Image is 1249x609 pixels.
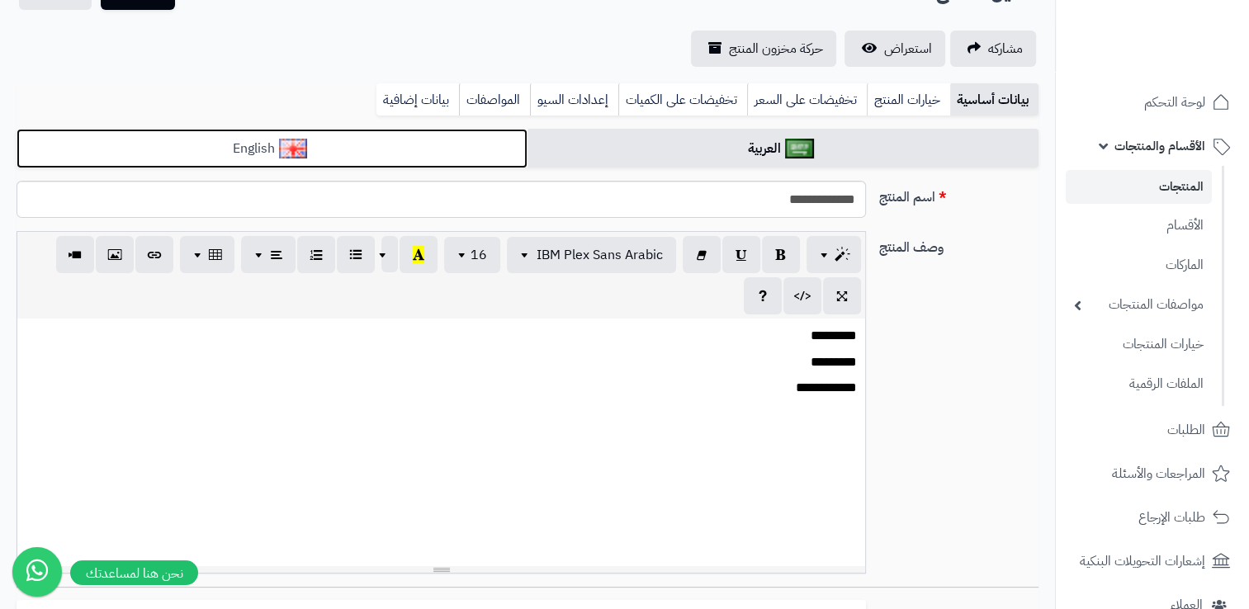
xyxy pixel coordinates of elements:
a: المنتجات [1066,170,1212,204]
a: الماركات [1066,248,1212,283]
label: اسم المنتج [873,181,1045,207]
a: حركة مخزون المنتج [691,31,836,67]
span: الأقسام والمنتجات [1114,135,1205,158]
span: إشعارات التحويلات البنكية [1080,550,1205,573]
a: طلبات الإرجاع [1066,498,1239,537]
a: English [17,129,528,169]
a: العربية [528,129,1038,169]
span: مشاركه [988,39,1023,59]
a: الطلبات [1066,410,1239,450]
a: المراجعات والأسئلة [1066,454,1239,493]
a: مواصفات المنتجات [1066,287,1212,323]
a: المواصفات [459,83,530,116]
a: خيارات المنتجات [1066,327,1212,362]
a: تخفيضات على السعر [747,83,867,116]
span: IBM Plex Sans Arabic [537,245,663,265]
button: IBM Plex Sans Arabic [507,237,676,273]
span: الطلبات [1167,418,1205,441]
img: logo-2.png [1137,21,1233,56]
a: استعراض [844,31,945,67]
button: 16 [444,237,500,273]
a: الأقسام [1066,208,1212,243]
a: إعدادات السيو [530,83,618,116]
img: English [279,139,308,158]
a: بيانات أساسية [950,83,1038,116]
span: استعراض [884,39,932,59]
label: وصف المنتج [873,231,1045,257]
a: خيارات المنتج [867,83,950,116]
span: المراجعات والأسئلة [1112,462,1205,485]
a: لوحة التحكم [1066,83,1239,122]
img: العربية [785,139,814,158]
a: بيانات إضافية [376,83,459,116]
span: 16 [471,245,487,265]
span: طلبات الإرجاع [1138,506,1205,529]
span: لوحة التحكم [1144,91,1205,114]
span: حركة مخزون المنتج [729,39,823,59]
a: الملفات الرقمية [1066,366,1212,402]
a: تخفيضات على الكميات [618,83,747,116]
a: إشعارات التحويلات البنكية [1066,541,1239,581]
a: مشاركه [950,31,1036,67]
